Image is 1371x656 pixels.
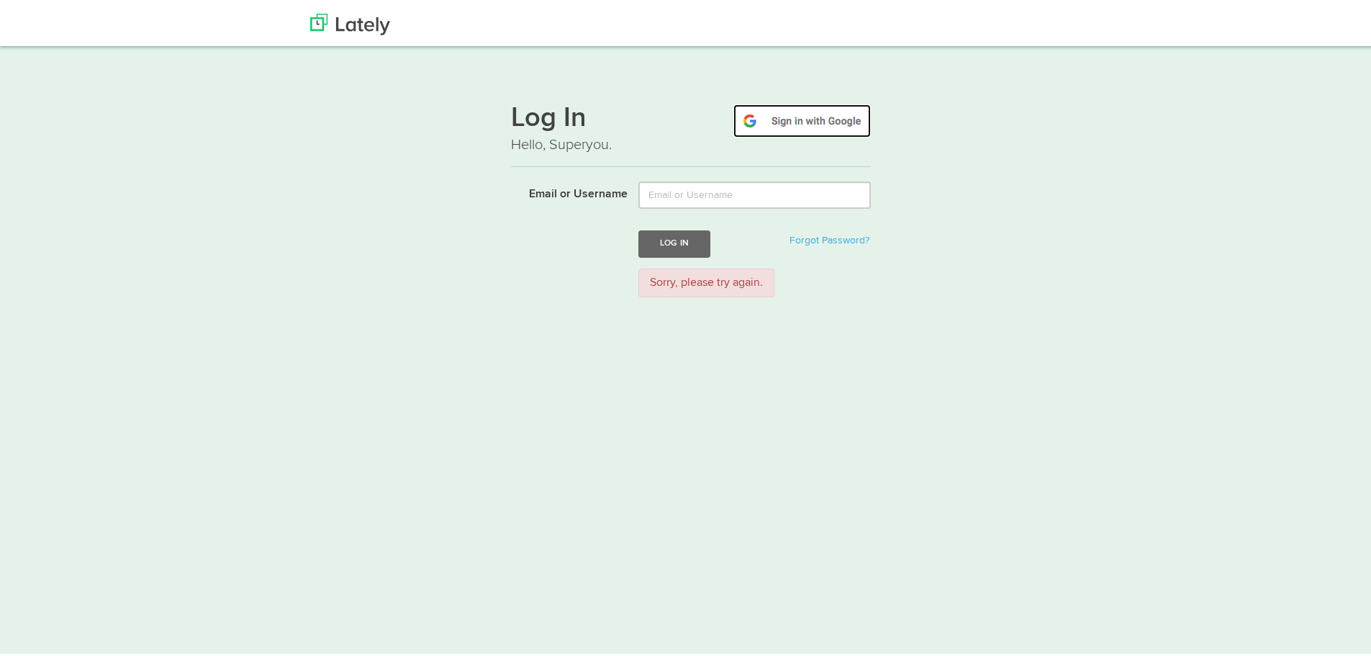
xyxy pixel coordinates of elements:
input: Email or Username [638,179,871,206]
button: Log In [638,228,710,254]
img: google-signin.png [733,102,871,135]
label: Email or Username [500,179,628,200]
a: Forgot Password? [789,233,869,243]
img: Lately [310,11,390,32]
p: Hello, Superyou. [511,132,871,153]
h1: Log In [511,102,871,132]
div: Sorry, please try again. [638,266,774,295]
